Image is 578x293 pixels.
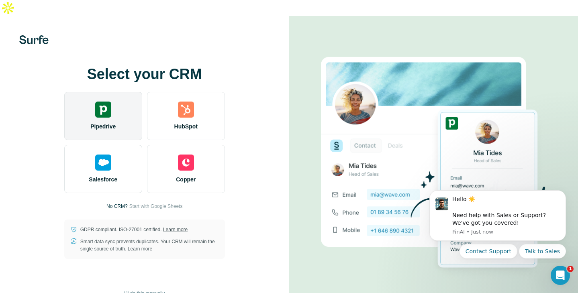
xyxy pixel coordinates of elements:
[163,227,188,232] a: Learn more
[417,183,578,263] iframe: Intercom notifications message
[174,122,198,130] span: HubSpot
[89,175,117,183] span: Salesforce
[176,175,196,183] span: Copper
[128,246,152,252] a: Learn more
[106,203,128,210] p: No CRM?
[95,155,111,171] img: salesforce's logo
[178,155,194,171] img: copper's logo
[567,266,574,272] span: 1
[551,266,570,285] iframe: Intercom live chat
[321,43,546,282] img: PIPEDRIVE image
[80,238,219,252] p: Smart data sync prevents duplicates. Your CRM will remain the single source of truth.
[19,35,49,44] img: Surfe's logo
[90,122,116,130] span: Pipedrive
[64,66,225,82] h1: Select your CRM
[80,226,188,233] p: GDPR compliant. ISO-27001 certified.
[129,203,183,210] button: Start with Google Sheets
[95,102,111,118] img: pipedrive's logo
[178,102,194,118] img: hubspot's logo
